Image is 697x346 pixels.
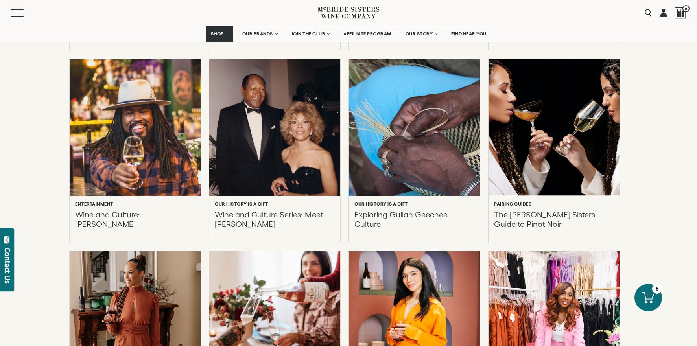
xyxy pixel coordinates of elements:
[682,5,690,12] span: 6
[237,26,282,42] a: OUR BRANDS
[494,210,614,229] p: The [PERSON_NAME] Sisters' Guide to Pinot Noir
[400,26,443,42] a: OUR STORY
[354,201,408,207] h6: Our History is a Gift
[209,59,340,243] a: Wine and Culture Series: Meet Iris Rideau Our History is a Gift Wine and Culture Series: Meet [PE...
[4,248,11,283] div: Contact Us
[211,31,224,37] span: SHOP
[215,210,335,229] p: Wine and Culture Series: Meet [PERSON_NAME]
[343,31,391,37] span: AFFILIATE PROGRAM
[291,31,325,37] span: JOIN THE CLUB
[70,59,201,243] a: Wine and Culture: George Walker Entertainment Wine and Culture: [PERSON_NAME]
[338,26,396,42] a: AFFILIATE PROGRAM
[451,31,487,37] span: FIND NEAR YOU
[286,26,335,42] a: JOIN THE CLUB
[652,284,662,294] div: 6
[354,210,474,229] p: Exploring Gullah Geechee Culture
[215,201,268,207] h6: Our History is a Gift
[75,210,195,229] p: Wine and Culture: [PERSON_NAME]
[406,31,433,37] span: OUR STORY
[75,201,113,207] h6: Entertainment
[206,26,233,42] a: SHOP
[494,201,531,207] h6: Pairing Guides
[446,26,492,42] a: FIND NEAR YOU
[489,59,620,243] a: The McBride Sisters' Guide to Pinot Noir Pairing Guides The [PERSON_NAME] Sisters' Guide to Pinot...
[11,9,39,17] button: Mobile Menu Trigger
[349,59,480,243] a: Exploring Gullah Geechee Culture Our History is a Gift Exploring Gullah Geechee Culture
[242,31,273,37] span: OUR BRANDS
